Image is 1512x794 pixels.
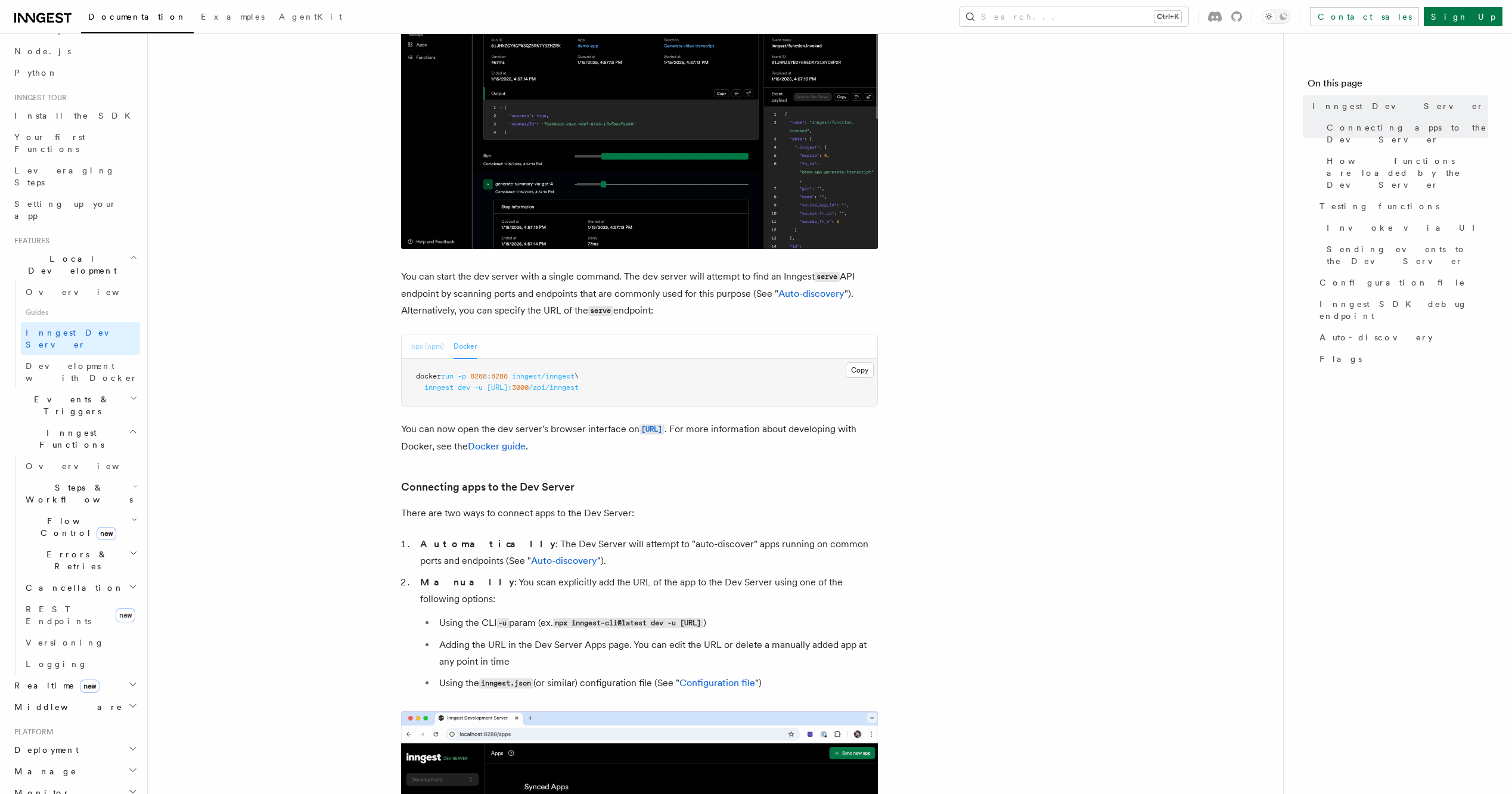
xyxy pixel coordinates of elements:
code: -u [496,618,509,628]
kbd: Ctrl+K [1154,11,1181,23]
button: Inngest Functions [10,422,140,455]
span: Inngest Functions [10,427,129,451]
li: : The Dev Server will attempt to "auto-discover" apps running on common ports and endpoints (See ... [417,536,878,569]
button: Copy [846,362,874,378]
span: [URL]: [487,383,512,392]
a: Inngest Dev Server [1308,95,1488,117]
li: Using the CLI param (ex. ) [436,615,878,632]
span: Guides [21,303,140,322]
span: Your first Functions [14,132,85,154]
li: Adding the URL in the Dev Server Apps page. You can edit the URL or delete a manually added app a... [436,637,878,670]
a: Configuration file [679,677,755,688]
a: Configuration file [1315,272,1488,293]
span: Overview [26,461,148,471]
button: Flow Controlnew [21,510,140,544]
span: Errors & Retries [21,548,129,572]
span: /api/inngest [529,383,579,392]
span: Auto-discovery [1319,331,1433,343]
span: Leveraging Steps [14,166,115,187]
button: Local Development [10,248,140,281]
a: Development with Docker [21,355,140,389]
span: 3000 [512,383,529,392]
span: Node.js [14,46,71,56]
span: AgentKit [279,12,342,21]
span: Platform [10,727,54,737]
a: Sending events to the Dev Server [1322,238,1488,272]
li: Using the (or similar) configuration file (See " ") [436,675,878,692]
a: [URL] [639,423,665,435]
a: Examples [194,4,272,32]
a: Auto-discovery [1315,327,1488,348]
button: Deployment [10,739,140,761]
span: Manage [10,765,77,777]
button: Realtimenew [10,675,140,696]
span: Logging [26,659,88,669]
a: Python [10,62,140,83]
button: npx (npm) [411,334,444,359]
strong: Manually [420,576,514,588]
span: Configuration file [1319,277,1466,289]
span: Overview [26,287,148,297]
span: Inngest SDK debug endpoint [1319,298,1488,322]
span: Flow Control [21,515,131,539]
span: inngest/inngest [512,372,575,380]
a: Leveraging Steps [10,160,140,193]
a: Docker guide [468,441,526,452]
a: Overview [21,281,140,303]
a: Auto-discovery [778,288,845,299]
button: Manage [10,761,140,782]
button: Search...Ctrl+K [960,7,1188,26]
span: Setting up your app [14,199,117,221]
strong: Automatically [420,538,555,550]
span: Versioning [26,638,104,647]
a: Versioning [21,632,140,653]
span: Realtime [10,680,100,691]
span: Install the SDK [14,111,138,120]
span: Examples [201,12,265,21]
button: Docker [454,334,477,359]
a: AgentKit [272,4,349,32]
code: serve [588,306,613,316]
span: Steps & Workflows [21,482,133,505]
span: Local Development [10,253,130,277]
a: REST Endpointsnew [21,598,140,632]
span: Development with Docker [26,361,138,383]
span: How functions are loaded by the Dev Server [1327,155,1488,191]
span: Events & Triggers [10,393,130,417]
p: There are two ways to connect apps to the Dev Server: [401,505,878,522]
span: Sending events to the Dev Server [1327,243,1488,267]
h4: On this page [1308,76,1488,95]
span: run [441,372,454,380]
code: serve [815,272,840,282]
button: Cancellation [21,577,140,598]
span: Documentation [88,12,187,21]
a: Auto-discovery [531,555,597,566]
span: Inngest Dev Server [1312,100,1484,112]
a: Testing functions [1315,196,1488,217]
code: [URL] [639,424,665,435]
button: Toggle dark mode [1262,10,1290,24]
span: 8288 [491,372,508,380]
code: npx inngest-cli@latest dev -u [URL] [553,618,703,628]
a: Node.js [10,41,140,62]
a: Documentation [81,4,194,33]
a: Inngest Dev Server [21,322,140,355]
a: Connecting apps to the Dev Server [401,479,575,495]
span: Features [10,236,49,246]
a: Your first Functions [10,126,140,160]
span: inngest [424,383,454,392]
li: : You scan explicitly add the URL of the app to the Dev Server using one of the following options: [417,574,878,692]
a: Overview [21,455,140,477]
span: Inngest Dev Server [26,328,128,349]
a: Contact sales [1310,7,1419,26]
span: dev [458,383,470,392]
span: Invoke via UI [1327,222,1485,234]
a: Flags [1315,348,1488,370]
p: You can now open the dev server's browser interface on . For more information about developing wi... [401,421,878,455]
span: Middleware [10,701,123,713]
div: Local Development [10,281,140,389]
button: Middleware [10,696,140,718]
span: Testing functions [1319,200,1439,212]
span: -u [474,383,483,392]
button: Errors & Retries [21,544,140,577]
